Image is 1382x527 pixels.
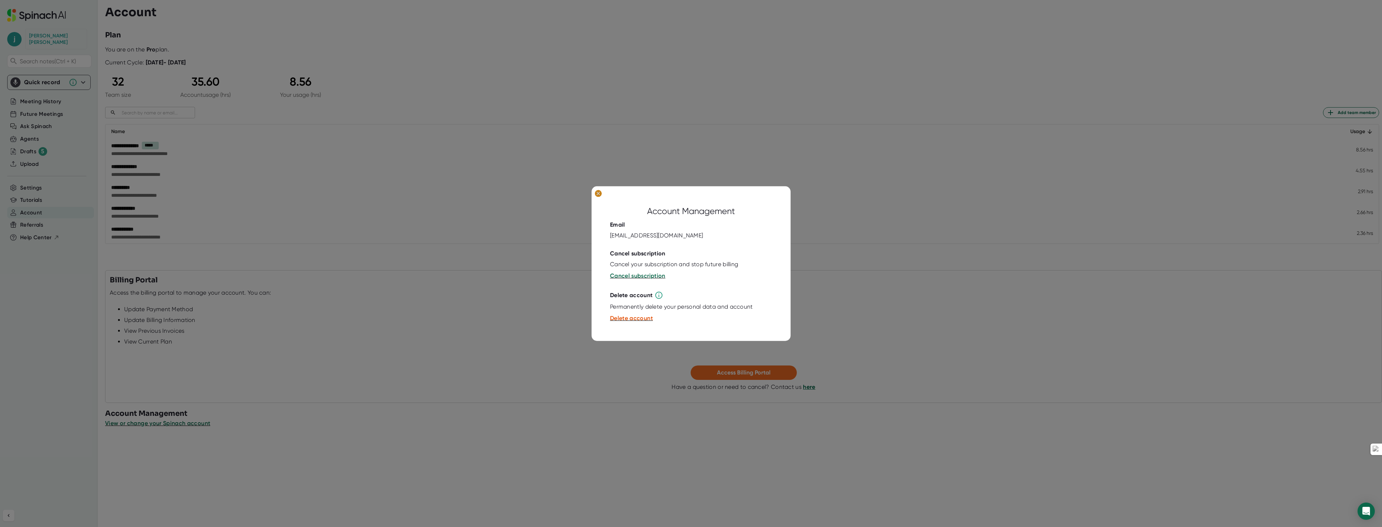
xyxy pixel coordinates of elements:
span: Delete account [610,315,653,322]
div: [EMAIL_ADDRESS][DOMAIN_NAME] [610,232,703,239]
div: Delete account [610,292,652,299]
button: Delete account [610,314,653,323]
div: Email [610,221,625,228]
div: Cancel your subscription and stop future billing [610,261,738,268]
button: Cancel subscription [610,272,665,280]
span: Cancel subscription [610,272,665,279]
div: Open Intercom Messenger [1358,503,1375,520]
div: Permanently delete your personal data and account [610,303,753,310]
div: Cancel subscription [610,250,665,257]
div: Account Management [647,205,735,218]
